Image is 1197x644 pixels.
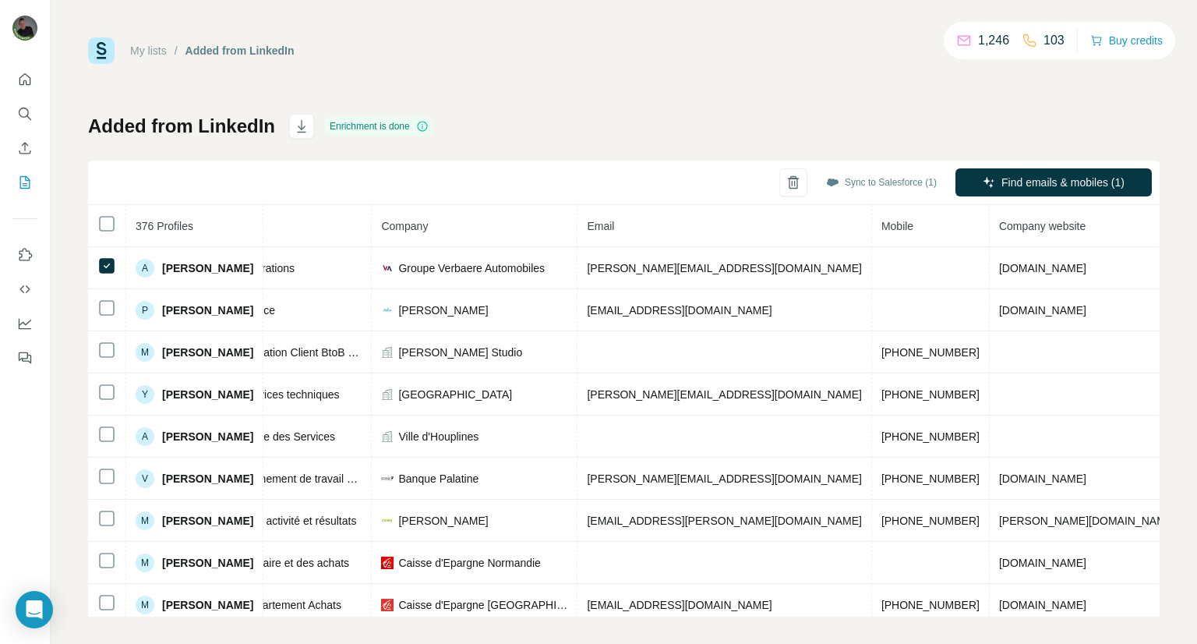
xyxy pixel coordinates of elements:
span: [DOMAIN_NAME] [999,599,1086,611]
span: [PERSON_NAME] [162,597,253,613]
span: Company [381,220,428,232]
span: [PERSON_NAME] [162,555,253,571]
span: Find emails & mobiles (1) [1001,175,1125,190]
div: A [136,427,154,446]
span: [DOMAIN_NAME] [999,262,1086,274]
div: M [136,511,154,530]
div: M [136,343,154,362]
img: Surfe Logo [88,37,115,64]
span: [PHONE_NUMBER] [881,430,980,443]
a: My lists [130,44,167,57]
span: [PERSON_NAME] [162,387,253,402]
span: [EMAIL_ADDRESS][DOMAIN_NAME] [587,599,772,611]
span: [PERSON_NAME] [162,303,253,318]
div: M [136,554,154,572]
button: Use Surfe on LinkedIn [12,241,37,269]
span: [PERSON_NAME] [162,471,253,487]
span: [PHONE_NUMBER] [881,472,980,485]
span: [PERSON_NAME][EMAIL_ADDRESS][DOMAIN_NAME] [587,262,861,274]
span: [PERSON_NAME] [162,429,253,444]
span: Mobile [881,220,913,232]
span: Caisse d'Epargne Normandie [398,555,540,571]
img: company-logo [381,599,394,611]
p: 103 [1043,31,1065,50]
span: [PERSON_NAME] [398,303,488,318]
button: My lists [12,168,37,196]
div: V [136,469,154,488]
span: Directeur Environnement de travail et achats [175,472,390,485]
div: A [136,259,154,278]
img: Avatar [12,16,37,41]
span: [PHONE_NUMBER] [881,388,980,401]
img: company-logo [381,515,394,527]
span: Banque Palatine [398,471,478,487]
span: Responsable pole activité et résultats [175,515,356,527]
span: [PHONE_NUMBER] [881,346,980,359]
div: Open Intercom Messenger [16,591,53,628]
button: Enrich CSV [12,134,37,162]
div: P [136,301,154,320]
li: / [175,43,178,58]
span: Email [587,220,614,232]
span: [PHONE_NUMBER] [881,599,980,611]
p: 1,246 [978,31,1009,50]
span: [PERSON_NAME][EMAIL_ADDRESS][DOMAIN_NAME] [587,388,861,401]
span: [DOMAIN_NAME] [999,472,1086,485]
div: M [136,596,154,614]
div: Enrichment is done [325,117,433,136]
button: Feedback [12,344,37,372]
img: company-logo [381,304,394,317]
button: Sync to Salesforce (1) [815,171,948,194]
span: [PHONE_NUMBER] [881,515,980,527]
span: [EMAIL_ADDRESS][DOMAIN_NAME] [587,304,772,317]
button: Find emails & mobiles (1) [955,168,1152,196]
div: Added from LinkedIn [185,43,295,58]
h1: Added from LinkedIn [88,114,275,139]
span: [PERSON_NAME] [162,345,253,360]
span: [PERSON_NAME][EMAIL_ADDRESS][DOMAIN_NAME] [587,472,861,485]
span: [PERSON_NAME] [162,260,253,276]
button: Buy credits [1090,30,1163,51]
button: Use Surfe API [12,275,37,303]
span: Directrice de la relation Client BtoB BtoC [175,346,372,359]
span: [EMAIL_ADDRESS][PERSON_NAME][DOMAIN_NAME] [587,515,861,527]
span: 376 Profiles [136,220,193,232]
span: Company website [999,220,1086,232]
button: Search [12,100,37,128]
span: [GEOGRAPHIC_DATA] [398,387,512,402]
span: Groupe Verbaere Automobiles [398,260,545,276]
button: Dashboard [12,310,37,338]
div: Y [136,385,154,404]
button: Quick start [12,65,37,94]
span: [PERSON_NAME] Studio [398,345,522,360]
img: company-logo [381,472,394,485]
span: [DOMAIN_NAME] [999,557,1086,569]
span: [DOMAIN_NAME] [999,304,1086,317]
img: company-logo [381,262,394,274]
span: Ville d'Houplines [398,429,478,444]
span: [PERSON_NAME] [398,513,488,529]
span: [PERSON_NAME][DOMAIN_NAME] [999,515,1176,527]
span: Caisse d'Epargne [GEOGRAPHIC_DATA] [398,597,567,613]
span: [PERSON_NAME] [162,513,253,529]
img: company-logo [381,557,394,569]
